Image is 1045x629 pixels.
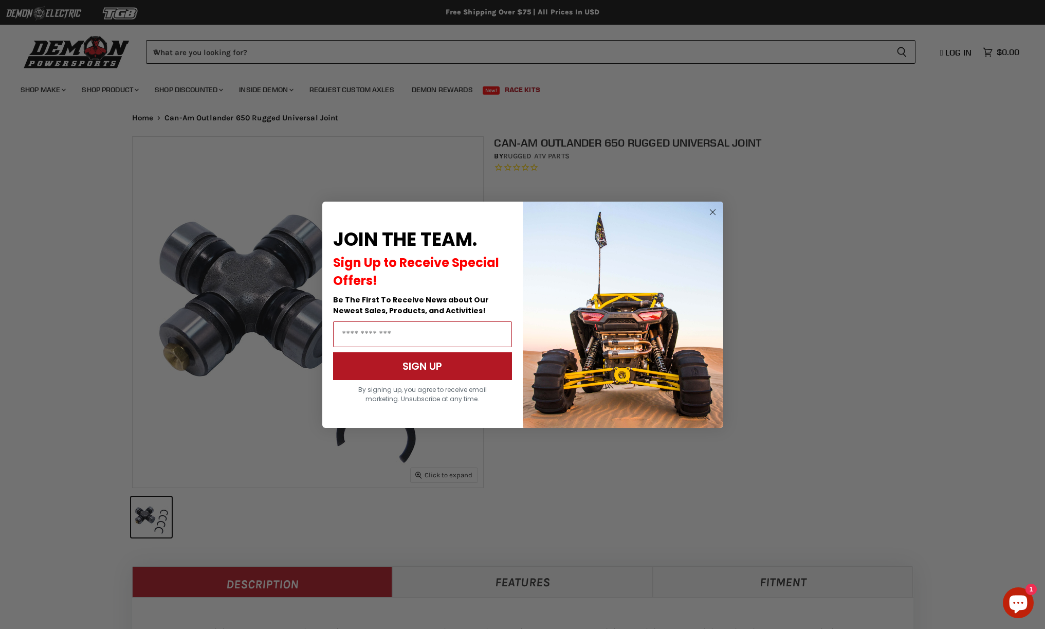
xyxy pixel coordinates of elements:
img: a9095488-b6e7-41ba-879d-588abfab540b.jpeg [523,202,723,428]
button: Close dialog [706,206,719,219]
input: Email Address [333,321,512,347]
span: By signing up, you agree to receive email marketing. Unsubscribe at any time. [358,385,487,403]
span: JOIN THE TEAM. [333,226,477,253]
span: Be The First To Receive News about Our Newest Sales, Products, and Activities! [333,295,489,316]
span: Sign Up to Receive Special Offers! [333,254,499,289]
button: SIGN UP [333,352,512,380]
inbox-online-store-chat: Shopify online store chat [1000,587,1037,621]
